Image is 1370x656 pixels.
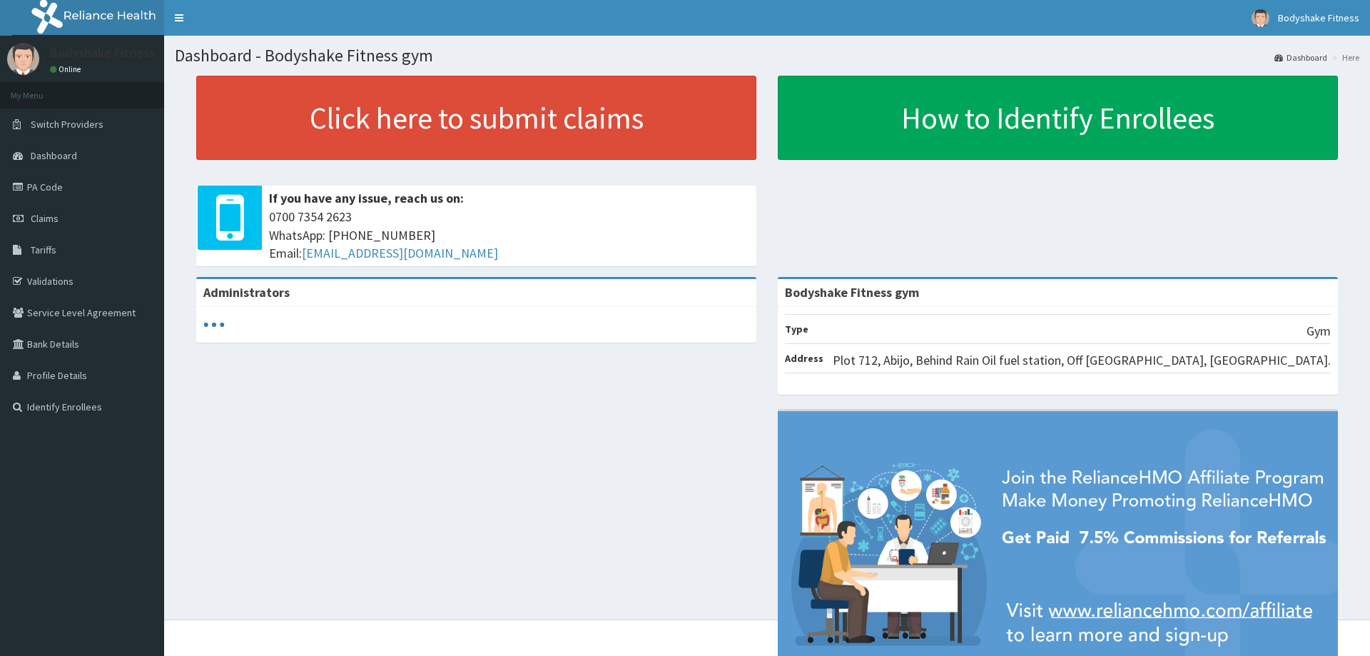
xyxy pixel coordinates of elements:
[31,118,103,131] span: Switch Providers
[175,46,1359,65] h1: Dashboard - Bodyshake Fitness gym
[1306,322,1331,340] p: Gym
[785,352,823,365] b: Address
[31,212,59,225] span: Claims
[50,64,84,74] a: Online
[196,76,756,160] a: Click here to submit claims
[785,323,808,335] b: Type
[50,46,155,59] p: Bodyshake Fitness
[785,284,919,301] strong: Bodyshake Fitness gym
[7,43,39,75] img: User Image
[833,351,1331,370] p: Plot 712, Abijo, Behind Rain Oil fuel station, Off [GEOGRAPHIC_DATA], [GEOGRAPHIC_DATA].
[269,208,749,263] span: 0700 7354 2623 WhatsApp: [PHONE_NUMBER] Email:
[1274,51,1327,64] a: Dashboard
[1329,51,1359,64] li: Here
[302,245,498,261] a: [EMAIL_ADDRESS][DOMAIN_NAME]
[203,314,225,335] svg: audio-loading
[778,76,1338,160] a: How to Identify Enrollees
[269,190,464,206] b: If you have any issue, reach us on:
[1252,9,1269,27] img: User Image
[203,284,290,301] b: Administrators
[31,149,77,162] span: Dashboard
[31,243,56,256] span: Tariffs
[1278,11,1359,24] span: Bodyshake Fitness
